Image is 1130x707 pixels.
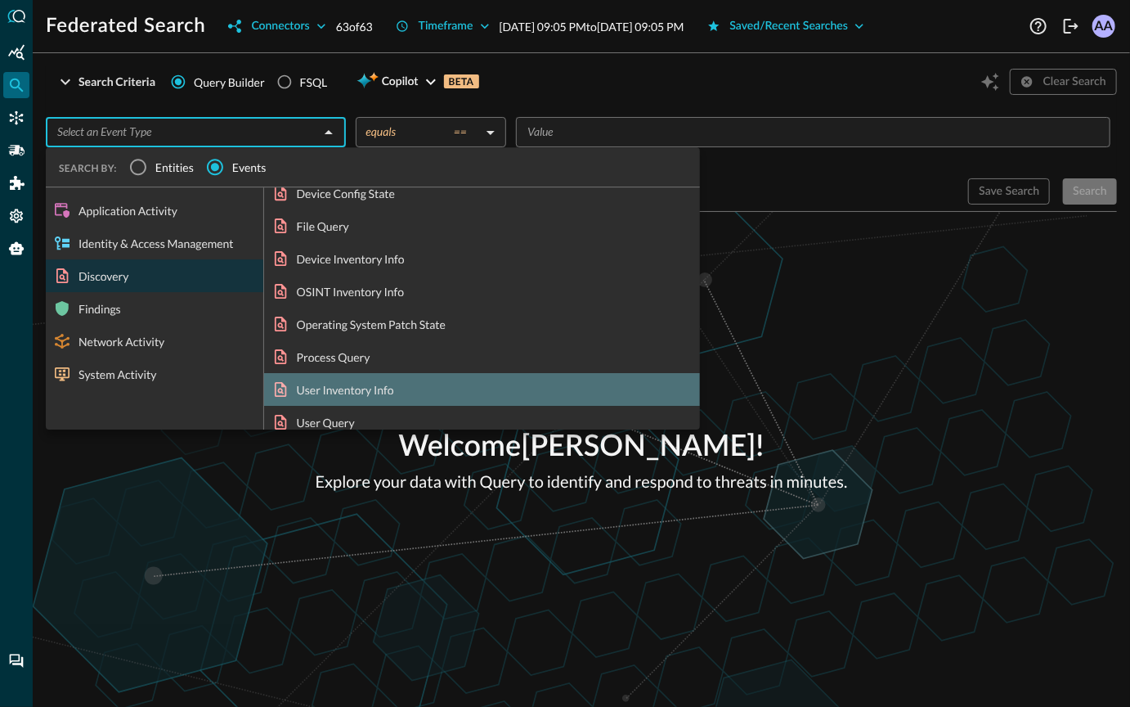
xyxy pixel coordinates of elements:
div: Connectors [3,105,29,131]
button: Logout [1058,13,1084,39]
p: Explore your data with Query to identify and respond to threats in minutes. [316,470,848,494]
div: Device Config State [264,177,700,209]
span: Copilot [382,72,419,92]
p: 63 of 63 [336,18,373,35]
button: Search Criteria [46,69,165,95]
span: equals [365,124,396,139]
div: Pipelines [3,137,29,164]
span: Query Builder [194,74,265,91]
p: [DATE] 09:05 PM to [DATE] 09:05 PM [500,18,684,35]
span: Entities [155,159,194,176]
div: Timeframe [419,16,473,37]
div: Process Query [264,340,700,373]
span: == [454,124,467,139]
button: CopilotBETA [347,69,488,95]
div: Federated Search [3,72,29,98]
button: Timeframe [386,13,500,39]
div: Summary Insights [3,39,29,65]
p: BETA [444,74,479,88]
div: equals [365,124,480,139]
div: Findings [46,292,263,325]
div: Addons [4,170,30,196]
input: Select an Event Type [51,122,314,142]
div: Device Inventory Info [264,242,700,275]
span: Events [232,159,267,176]
div: File Query [264,209,700,242]
p: Welcome [PERSON_NAME] ! [316,426,848,470]
div: Query Agent [3,236,29,262]
button: Close [317,121,340,144]
input: Value [521,122,1103,142]
div: Identity & Access Management [46,227,263,259]
div: Search Criteria [78,72,155,92]
div: Chat [3,648,29,674]
div: System Activity [46,358,263,390]
span: SEARCH BY: [59,162,117,174]
div: Application Activity [46,194,263,227]
h1: Federated Search [46,13,205,39]
div: Settings [3,203,29,229]
div: FSQL [300,74,328,91]
button: Saved/Recent Searches [697,13,875,39]
div: AA [1092,15,1115,38]
div: User Query [264,406,700,439]
div: Connectors [251,16,309,37]
div: Operating System Patch State [264,308,700,340]
div: Saved/Recent Searches [730,16,849,37]
div: User Inventory Info [264,373,700,406]
div: Network Activity [46,325,263,358]
button: Help [1025,13,1052,39]
button: Connectors [218,13,335,39]
div: OSINT Inventory Info [264,275,700,308]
